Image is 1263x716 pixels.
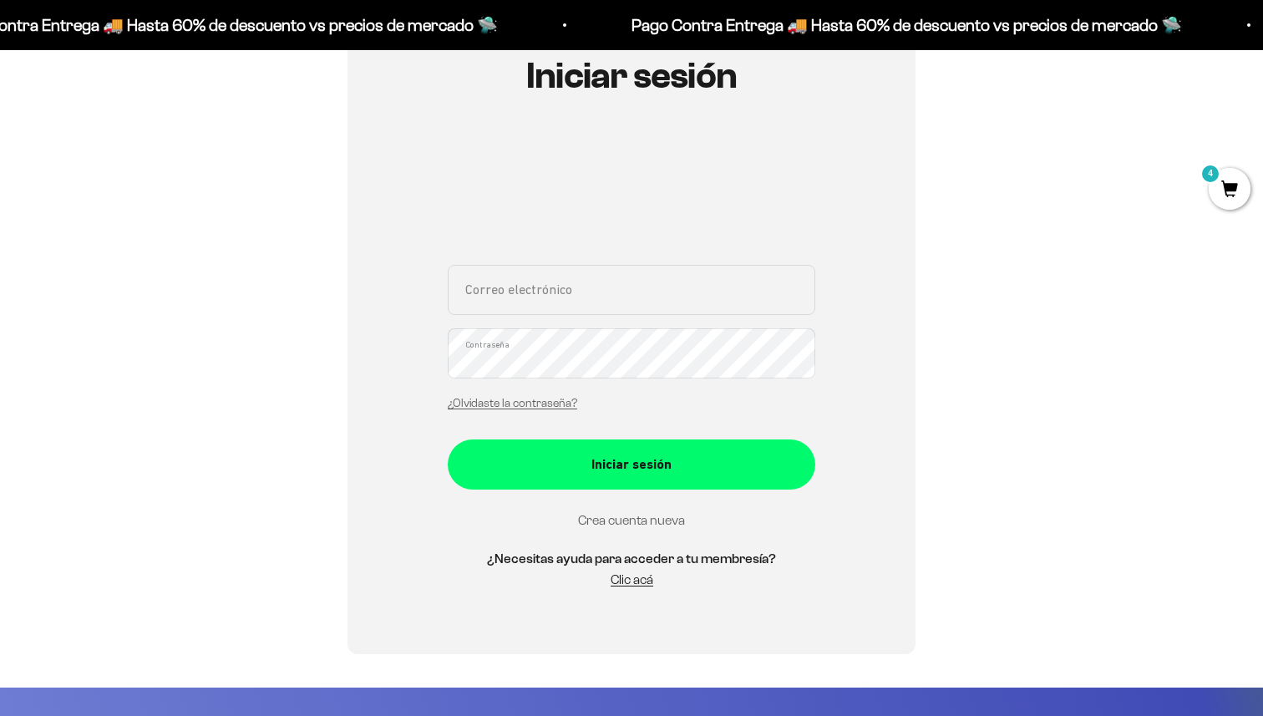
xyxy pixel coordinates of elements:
[631,12,1182,38] p: Pago Contra Entrega 🚚 Hasta 60% de descuento vs precios de mercado 🛸
[611,572,653,587] a: Clic acá
[578,513,685,527] a: Crea cuenta nueva
[448,439,815,490] button: Iniciar sesión
[448,548,815,570] h5: ¿Necesitas ayuda para acceder a tu membresía?
[448,56,815,96] h1: Iniciar sesión
[448,145,815,245] iframe: Social Login Buttons
[448,397,577,409] a: ¿Olvidaste la contraseña?
[481,454,782,475] div: Iniciar sesión
[1200,164,1220,184] mark: 4
[1209,181,1250,200] a: 4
